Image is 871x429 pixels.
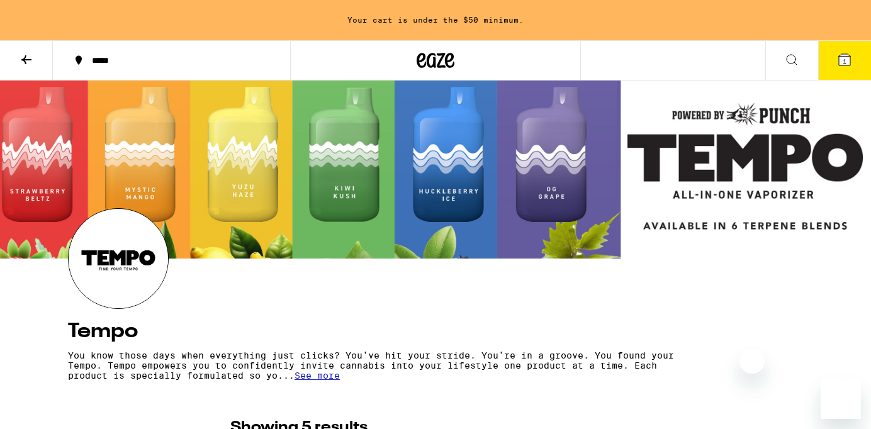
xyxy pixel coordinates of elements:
span: See more [295,370,340,381]
img: Tempo logo [69,209,168,308]
p: You know those days when everything just clicks? You’ve hit your stride. You’re in a groove. You ... [68,350,692,381]
iframe: Close message [739,348,765,374]
span: 1 [843,57,846,65]
iframe: Button to launch messaging window [821,379,861,419]
h4: Tempo [68,321,803,342]
button: 1 [818,41,871,80]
